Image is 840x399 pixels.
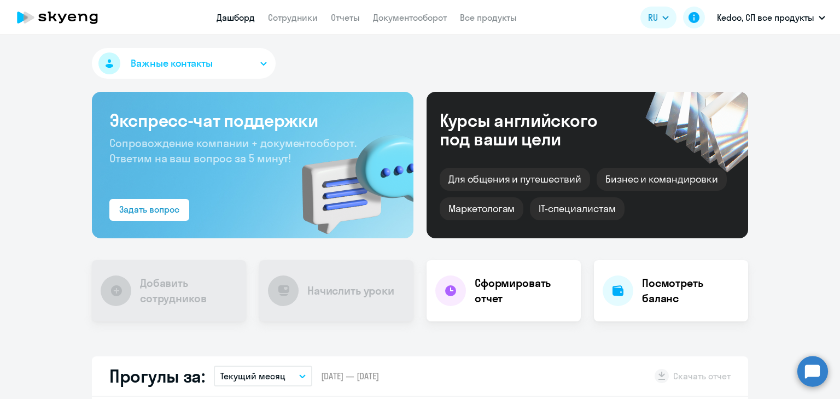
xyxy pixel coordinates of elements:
[440,111,627,148] div: Курсы английского под ваши цели
[460,12,517,23] a: Все продукты
[217,12,255,23] a: Дашборд
[331,12,360,23] a: Отчеты
[717,11,814,24] p: Kedoo, СП все продукты
[268,12,318,23] a: Сотрудники
[286,115,413,238] img: bg-img
[92,48,276,79] button: Важные контакты
[220,369,285,383] p: Текущий месяц
[214,366,312,386] button: Текущий месяц
[648,11,658,24] span: RU
[119,203,179,216] div: Задать вопрос
[140,275,237,306] h4: Добавить сотрудников
[711,4,831,31] button: Kedoo, СП все продукты
[321,370,379,382] span: [DATE] — [DATE]
[530,197,624,220] div: IT-специалистам
[131,56,213,71] span: Важные контакты
[373,12,447,23] a: Документооборот
[109,199,189,221] button: Задать вопрос
[440,197,523,220] div: Маркетологам
[307,283,394,298] h4: Начислить уроки
[597,168,727,191] div: Бизнес и командировки
[109,109,396,131] h3: Экспресс-чат поддержки
[109,365,205,387] h2: Прогулы за:
[640,7,676,28] button: RU
[642,275,739,306] h4: Посмотреть баланс
[475,275,572,306] h4: Сформировать отчет
[440,168,590,191] div: Для общения и путешествий
[109,136,357,165] span: Сопровождение компании + документооборот. Ответим на ваш вопрос за 5 минут!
